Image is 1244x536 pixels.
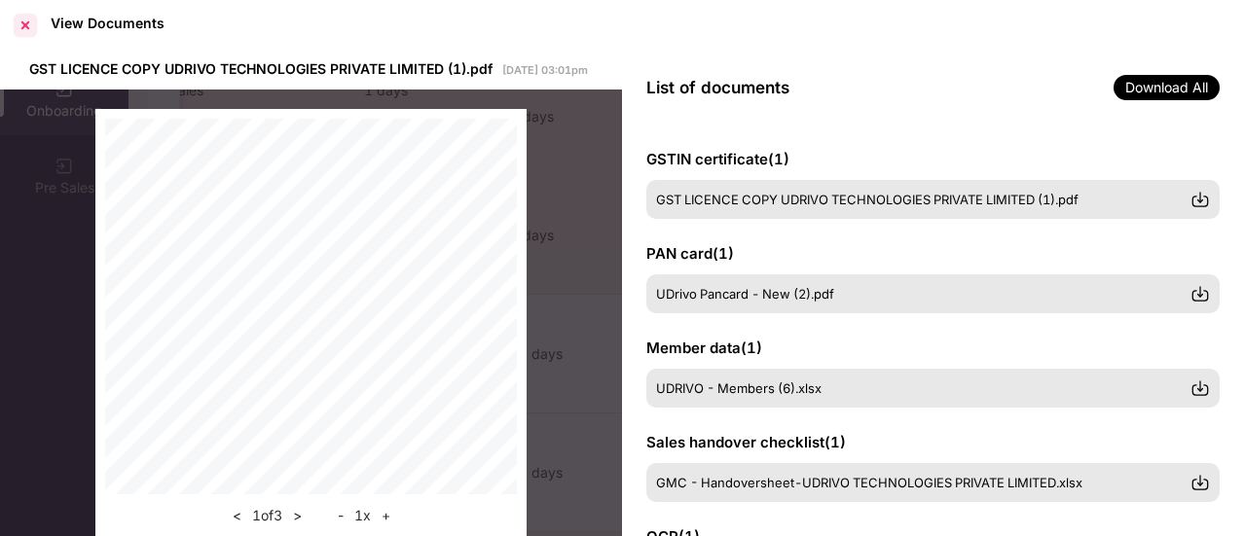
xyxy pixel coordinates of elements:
img: svg+xml;base64,PHN2ZyBpZD0iRG93bmxvYWQtMzJ4MzIiIHhtbG5zPSJodHRwOi8vd3d3LnczLm9yZy8yMDAwL3N2ZyIgd2... [1190,190,1210,209]
button: > [287,504,308,527]
button: - [332,504,349,527]
span: [DATE] 03:01pm [502,63,588,77]
span: UDrivo Pancard - New (2).pdf [656,286,834,302]
button: + [376,504,396,527]
img: svg+xml;base64,PHN2ZyBpZD0iRG93bmxvYWQtMzJ4MzIiIHhtbG5zPSJodHRwOi8vd3d3LnczLm9yZy8yMDAwL3N2ZyIgd2... [1190,473,1210,492]
div: 1 of 3 [227,504,308,527]
div: 1 x [332,504,396,527]
div: View Documents [51,15,165,31]
span: List of documents [646,78,789,97]
img: svg+xml;base64,PHN2ZyBpZD0iRG93bmxvYWQtMzJ4MzIiIHhtbG5zPSJodHRwOi8vd3d3LnczLm9yZy8yMDAwL3N2ZyIgd2... [1190,378,1210,398]
span: GSTIN certificate ( 1 ) [646,150,789,168]
span: Download All [1114,75,1220,100]
span: GST LICENCE COPY UDRIVO TECHNOLOGIES PRIVATE LIMITED (1).pdf [656,192,1079,207]
img: svg+xml;base64,PHN2ZyBpZD0iRG93bmxvYWQtMzJ4MzIiIHhtbG5zPSJodHRwOi8vd3d3LnczLm9yZy8yMDAwL3N2ZyIgd2... [1190,284,1210,304]
span: PAN card ( 1 ) [646,244,734,263]
span: GMC - Handoversheet-UDRIVO TECHNOLOGIES PRIVATE LIMITED.xlsx [656,475,1082,490]
button: < [227,504,247,527]
span: Sales handover checklist ( 1 ) [646,433,846,451]
span: Member data ( 1 ) [646,339,762,357]
span: GST LICENCE COPY UDRIVO TECHNOLOGIES PRIVATE LIMITED (1).pdf [29,60,493,77]
span: UDRIVO - Members (6).xlsx [656,380,822,396]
